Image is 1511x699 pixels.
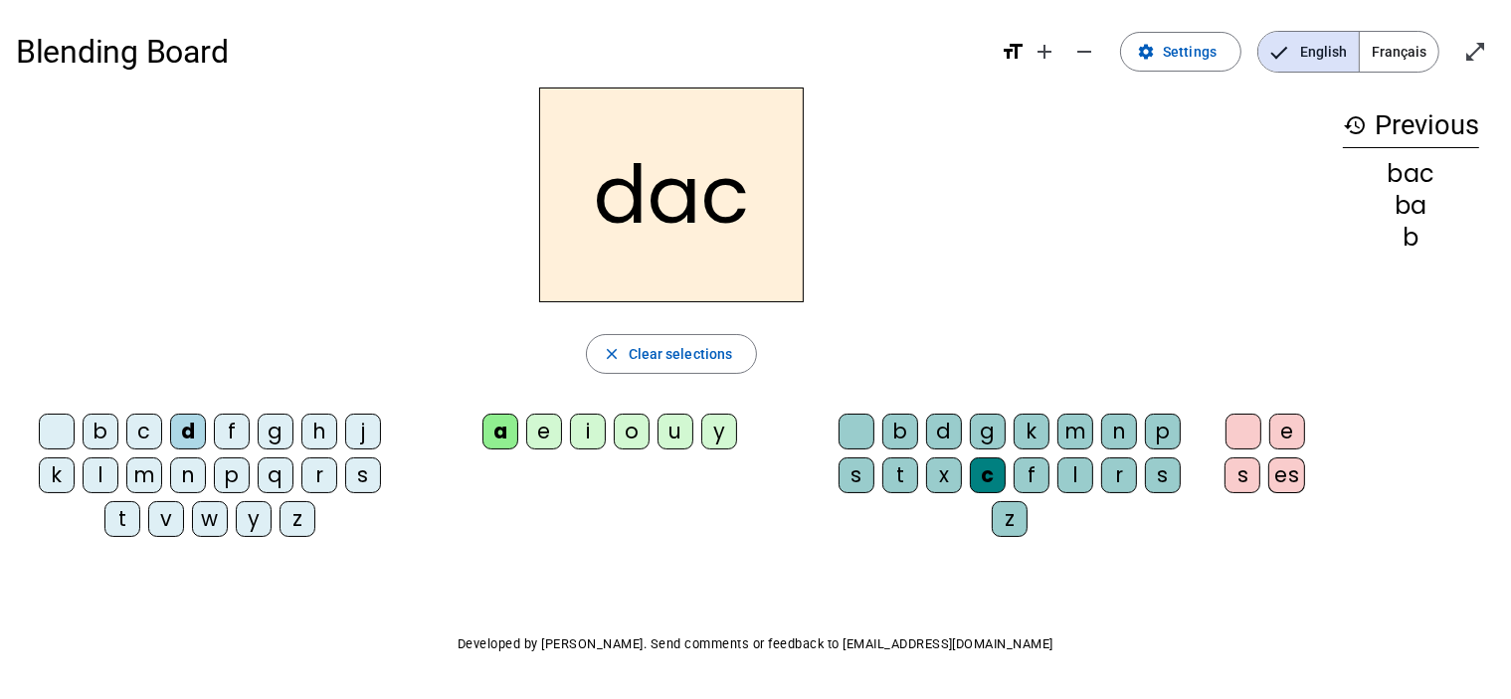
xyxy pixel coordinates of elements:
[1014,414,1049,449] div: k
[1343,226,1479,250] div: b
[882,457,918,493] div: t
[839,457,874,493] div: s
[1025,32,1064,72] button: Increase font size
[1057,457,1093,493] div: l
[1343,162,1479,186] div: bac
[926,457,962,493] div: x
[83,414,118,449] div: b
[214,414,250,449] div: f
[16,632,1495,656] p: Developed by [PERSON_NAME]. Send comments or feedback to [EMAIL_ADDRESS][DOMAIN_NAME]
[1225,457,1260,493] div: s
[1455,32,1495,72] button: Enter full screen
[614,414,650,449] div: o
[1145,414,1181,449] div: p
[1064,32,1104,72] button: Decrease font size
[1343,103,1479,148] h3: Previous
[882,414,918,449] div: b
[1360,32,1438,72] span: Français
[1101,414,1137,449] div: n
[701,414,737,449] div: y
[1343,113,1367,137] mat-icon: history
[603,345,621,363] mat-icon: close
[1268,457,1305,493] div: es
[1257,31,1439,73] mat-button-toggle-group: Language selection
[1269,414,1305,449] div: e
[1057,414,1093,449] div: m
[586,334,758,374] button: Clear selections
[1001,40,1025,64] mat-icon: format_size
[970,457,1006,493] div: c
[170,414,206,449] div: d
[39,457,75,493] div: k
[170,457,206,493] div: n
[148,501,184,537] div: v
[1145,457,1181,493] div: s
[236,501,272,537] div: y
[1163,40,1217,64] span: Settings
[345,414,381,449] div: j
[126,457,162,493] div: m
[301,457,337,493] div: r
[301,414,337,449] div: h
[570,414,606,449] div: i
[126,414,162,449] div: c
[1014,457,1049,493] div: f
[1258,32,1359,72] span: English
[1463,40,1487,64] mat-icon: open_in_full
[926,414,962,449] div: d
[214,457,250,493] div: p
[345,457,381,493] div: s
[970,414,1006,449] div: g
[539,87,804,302] h2: dac
[192,501,228,537] div: w
[526,414,562,449] div: e
[482,414,518,449] div: a
[1120,32,1241,72] button: Settings
[16,20,985,84] h1: Blending Board
[280,501,315,537] div: z
[104,501,140,537] div: t
[83,457,118,493] div: l
[1033,40,1056,64] mat-icon: add
[258,414,293,449] div: g
[629,342,733,366] span: Clear selections
[1137,43,1155,61] mat-icon: settings
[1101,457,1137,493] div: r
[258,457,293,493] div: q
[992,501,1028,537] div: z
[1343,194,1479,218] div: ba
[1072,40,1096,64] mat-icon: remove
[658,414,693,449] div: u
